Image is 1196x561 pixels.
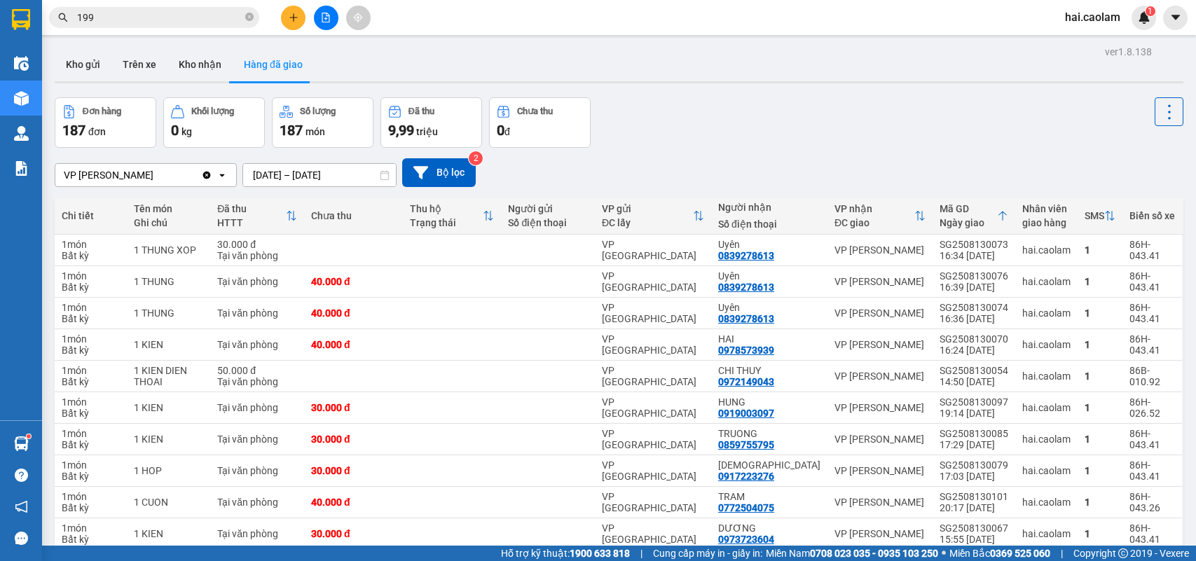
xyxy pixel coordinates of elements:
div: 86H-043.41 [1129,239,1175,261]
span: file-add [321,13,331,22]
div: 40.000 đ [311,276,396,287]
div: Số điện thoại [508,217,588,228]
strong: 1900 633 818 [570,548,630,559]
th: Toggle SortBy [1078,198,1122,235]
div: VP [PERSON_NAME] [834,370,926,382]
div: Số lượng [300,106,336,116]
div: 1 KIEN [134,528,203,539]
span: 0 [171,122,179,139]
div: 86H-043.41 [1129,522,1175,545]
div: 30.000 đ [217,239,297,250]
div: VP [PERSON_NAME] [834,402,926,413]
div: VP [GEOGRAPHIC_DATA] [602,522,704,545]
div: Người nhận [718,202,820,213]
div: 1 KIEN DIEN THOAI [134,365,203,387]
div: 1 THUNG XOP [134,244,203,256]
div: VP [GEOGRAPHIC_DATA] [602,459,704,482]
div: VP [GEOGRAPHIC_DATA] [602,428,704,450]
div: 0839278613 [718,282,774,293]
div: Ghi chú [134,217,203,228]
div: VP gửi [602,203,693,214]
div: 1 món [62,239,120,250]
button: Khối lượng0kg [163,97,265,148]
div: Bất kỳ [62,250,120,261]
div: 86H-043.41 [1129,459,1175,482]
div: 17:03 [DATE] [940,471,1008,482]
div: ĐC giao [834,217,914,228]
div: VP nhận [834,203,914,214]
div: 86H-043.41 [1129,270,1175,293]
div: VP [GEOGRAPHIC_DATA] [602,302,704,324]
div: 0917223276 [718,471,774,482]
button: aim [346,6,371,30]
div: 1 KIEN [134,402,203,413]
div: 1 món [62,428,120,439]
span: close-circle [245,13,254,21]
div: Bất kỳ [62,471,120,482]
div: HAI [718,333,820,345]
div: SG2508130079 [940,459,1008,471]
div: 86H-043.41 [1129,428,1175,450]
div: VP [GEOGRAPHIC_DATA] [602,396,704,419]
div: DƯƠNG [718,522,820,534]
div: Đơn hàng [83,106,121,116]
div: Bất kỳ [62,408,120,419]
th: Toggle SortBy [933,198,1015,235]
div: Tại văn phòng [217,339,297,350]
div: SG2508130101 [940,491,1008,502]
div: ĐC lấy [602,217,693,228]
div: 1 [1085,370,1115,382]
div: hai.caolam [1022,402,1071,413]
div: 1 món [62,302,120,313]
div: Người gửi [508,203,588,214]
div: VP [GEOGRAPHIC_DATA] [602,270,704,293]
div: Trạng thái [410,217,483,228]
div: 30.000 đ [311,434,396,445]
div: SG2508130073 [940,239,1008,250]
button: Số lượng187món [272,97,373,148]
span: | [640,546,642,561]
div: hai.caolam [1022,528,1071,539]
div: Khối lượng [191,106,234,116]
button: file-add [314,6,338,30]
div: Bất kỳ [62,376,120,387]
sup: 1 [1146,6,1155,16]
div: 40.000 đ [311,497,396,508]
div: ver 1.8.138 [1105,44,1152,60]
div: Tại văn phòng [217,307,297,319]
input: Tìm tên, số ĐT hoặc mã đơn [77,10,242,25]
div: 19:14 [DATE] [940,408,1008,419]
button: Đã thu9,99 triệu [380,97,482,148]
div: hai.caolam [1022,339,1071,350]
div: 1 món [62,396,120,408]
div: 0839278613 [718,313,774,324]
button: Bộ lọc [402,158,476,187]
div: hai.caolam [1022,244,1071,256]
span: món [305,126,325,137]
div: 1 THUNG [134,276,203,287]
div: SG2508130097 [940,396,1008,408]
div: 1 [1085,497,1115,508]
input: Selected VP Phan Thiết. [155,168,156,182]
div: Biển số xe [1129,210,1175,221]
div: 1 món [62,522,120,534]
button: Kho nhận [167,48,233,81]
button: Kho gửi [55,48,111,81]
div: 1 [1085,402,1115,413]
button: Đơn hàng187đơn [55,97,156,148]
div: VP [GEOGRAPHIC_DATA] [602,333,704,356]
div: Chi tiết [62,210,120,221]
div: HUNG [718,396,820,408]
div: 86B-010.92 [1129,365,1175,387]
img: logo-vxr [12,9,30,30]
div: 1 món [62,270,120,282]
div: hai.caolam [1022,497,1071,508]
div: hai.caolam [1022,434,1071,445]
div: 0839278613 [718,250,774,261]
th: Toggle SortBy [827,198,933,235]
button: caret-down [1163,6,1188,30]
div: Bất kỳ [62,534,120,545]
span: close-circle [245,11,254,25]
div: 0978573939 [718,345,774,356]
img: warehouse-icon [14,126,29,141]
